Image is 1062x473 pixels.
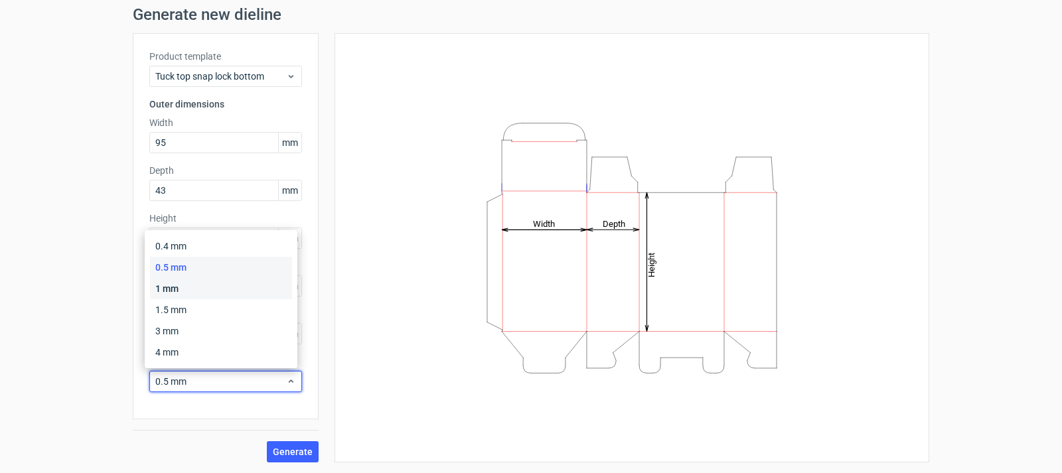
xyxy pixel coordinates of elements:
[150,342,292,363] div: 4 mm
[150,257,292,278] div: 0.5 mm
[533,218,555,228] tspan: Width
[155,70,286,83] span: Tuck top snap lock bottom
[273,447,313,456] span: Generate
[155,375,286,388] span: 0.5 mm
[278,180,301,200] span: mm
[603,218,625,228] tspan: Depth
[133,7,929,23] h1: Generate new dieline
[267,441,319,462] button: Generate
[278,228,301,248] span: mm
[150,236,292,257] div: 0.4 mm
[149,116,302,129] label: Width
[149,164,302,177] label: Depth
[150,299,292,320] div: 1.5 mm
[646,252,656,277] tspan: Height
[150,278,292,299] div: 1 mm
[149,98,302,111] h3: Outer dimensions
[150,320,292,342] div: 3 mm
[149,212,302,225] label: Height
[278,133,301,153] span: mm
[149,50,302,63] label: Product template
